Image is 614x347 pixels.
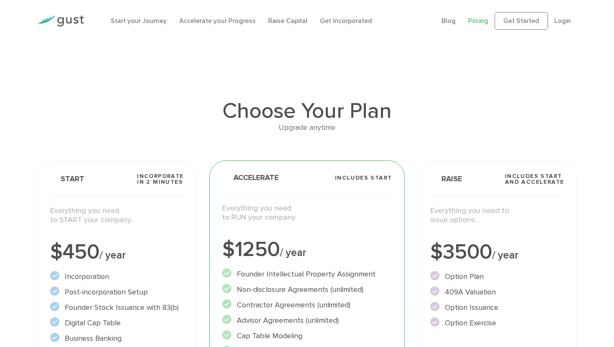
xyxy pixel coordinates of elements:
span: / year [280,246,306,259]
li: 409A Valuation [430,286,564,298]
div: Upgrade anytime [37,122,577,134]
a: Get Started [495,12,548,30]
span: Accelerate [222,174,279,182]
a: Get Incorporated [320,17,372,25]
li: Cap Table Modeling [222,330,392,342]
img: Gust Logo [37,15,84,27]
a: Raise Capital [268,17,307,25]
span: Includes START [335,175,392,181]
span: Incorporate in 2 Minutes [137,173,183,185]
div: $450 [50,242,184,263]
div: $1250 [222,239,392,260]
a: Pricing [468,17,488,25]
span: Raise [430,175,462,183]
li: Contractor Agreements (unlimited) [222,299,392,311]
p: Everything you need to issue options. [430,206,564,225]
li: Digital Cap Table [50,317,184,329]
span: Includes START and ACCELERATE [505,173,564,185]
div: $3500 [430,242,564,263]
li: Advisor Agreements (unlimited) [222,315,392,326]
a: Accelerate your Progress [179,17,256,25]
h1: Choose Your Plan [37,100,577,122]
p: Everything you need to RUN your company. [222,204,392,223]
li: Incorporation [50,271,184,282]
li: Option Plan [430,271,564,282]
span: / year [99,249,126,261]
li: Post-incorporation Setup [50,286,184,298]
li: Option Issuance [430,302,564,313]
a: Login [554,17,571,25]
span: / year [492,249,518,261]
li: Option Exercise [430,317,564,329]
li: Business Banking [50,333,184,344]
li: Founder Intellectual Property Assignment [222,268,392,280]
a: Start your Journey [111,17,167,25]
p: Everything you need to START your company. [50,206,184,225]
li: Non-disclosure Agreements (unlimited) [222,284,392,295]
li: Founder Stock Issuance with 83(b) [50,302,184,313]
span: Start [50,175,84,183]
a: Blog [441,17,456,25]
